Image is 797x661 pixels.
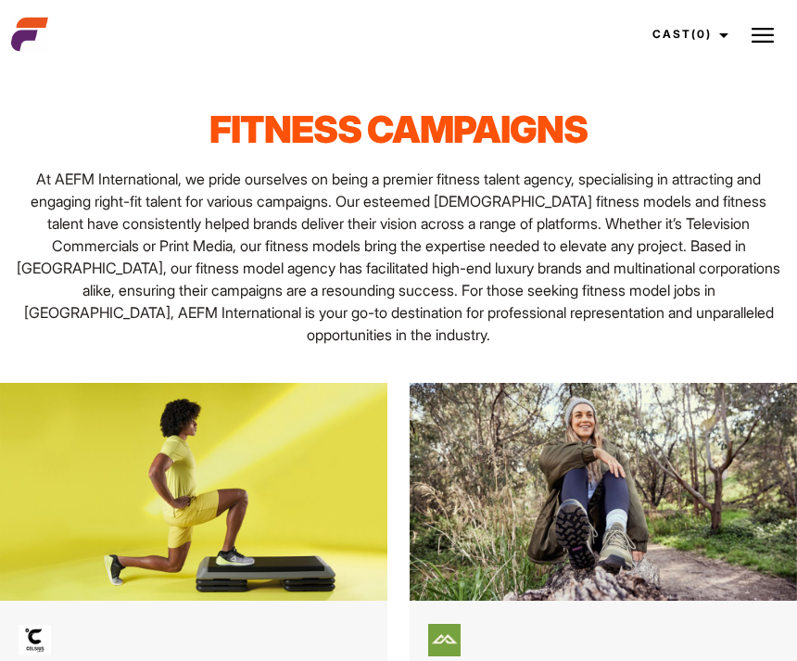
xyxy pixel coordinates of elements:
[11,168,786,346] p: At AEFM International, we pride ourselves on being a premier fitness talent agency, specialising ...
[11,107,786,153] h1: Fitness Campaigns
[636,9,740,59] a: Cast(0)
[19,624,51,656] img: download
[11,16,48,53] img: cropped-aefm-brand-fav-22-square.png
[691,27,712,41] span: (0)
[410,383,797,601] img: 1
[428,624,461,656] img: download 1
[752,24,774,46] img: Burger icon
